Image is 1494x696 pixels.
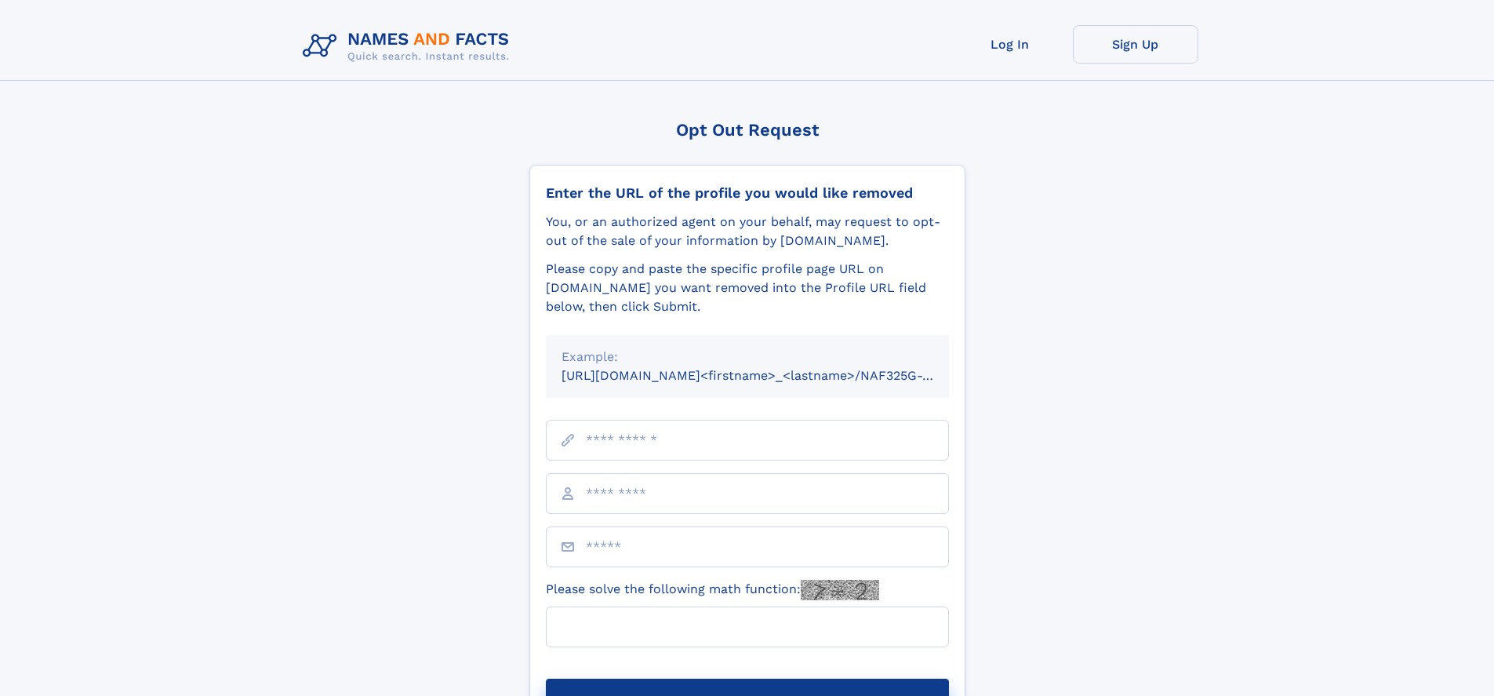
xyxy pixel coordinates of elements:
[546,580,879,600] label: Please solve the following math function:
[546,184,949,202] div: Enter the URL of the profile you would like removed
[546,213,949,250] div: You, or an authorized agent on your behalf, may request to opt-out of the sale of your informatio...
[562,368,979,383] small: [URL][DOMAIN_NAME]<firstname>_<lastname>/NAF325G-xxxxxxxx
[947,25,1073,64] a: Log In
[296,25,522,67] img: Logo Names and Facts
[546,260,949,316] div: Please copy and paste the specific profile page URL on [DOMAIN_NAME] you want removed into the Pr...
[562,348,933,366] div: Example:
[1073,25,1198,64] a: Sign Up
[529,120,965,140] div: Opt Out Request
